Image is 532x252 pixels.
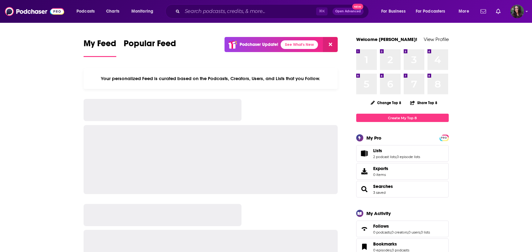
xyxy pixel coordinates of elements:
a: Bookmarks [373,241,409,247]
a: 0 podcasts [373,230,391,234]
a: Exports [356,163,449,180]
span: My Feed [84,38,116,52]
a: View Profile [424,36,449,42]
span: Logged in as elenadreamday [510,5,524,18]
a: Welcome [PERSON_NAME]! [356,36,417,42]
button: Share Top 8 [410,97,438,109]
a: 0 users [408,230,420,234]
button: open menu [72,6,103,16]
span: Popular Feed [124,38,176,52]
span: Searches [356,181,449,197]
img: User Profile [510,5,524,18]
a: My Feed [84,38,116,57]
img: Podchaser - Follow, Share and Rate Podcasts [5,6,64,17]
a: Create My Top 8 [356,114,449,122]
a: Charts [102,6,123,16]
div: My Pro [366,135,381,141]
a: Follows [358,225,371,233]
span: Podcasts [76,7,95,16]
a: 3 saved [373,190,386,195]
span: , [396,155,397,159]
span: Follows [356,221,449,237]
span: Bookmarks [373,241,397,247]
input: Search podcasts, credits, & more... [182,6,316,16]
button: open menu [127,6,161,16]
span: More [459,7,469,16]
div: My Activity [366,210,391,216]
a: PRO [440,135,448,140]
span: For Podcasters [416,7,445,16]
span: 0 items [373,173,388,177]
a: Bookmarks [358,242,371,251]
a: Popular Feed [124,38,176,57]
a: Searches [358,185,371,193]
span: New [352,4,363,10]
span: , [420,230,421,234]
button: Show profile menu [510,5,524,18]
button: open menu [454,6,477,16]
span: For Business [381,7,406,16]
span: ⌘ K [316,7,328,15]
a: Follows [373,223,430,229]
a: 0 creators [391,230,408,234]
span: Monitoring [131,7,153,16]
a: 0 episode lists [397,155,420,159]
a: Lists [358,149,371,158]
span: Exports [373,166,388,171]
a: 0 lists [421,230,430,234]
span: Follows [373,223,389,229]
span: Exports [358,167,371,176]
button: Open AdvancedNew [332,8,364,15]
span: PRO [440,136,448,140]
a: Searches [373,184,393,189]
span: Lists [373,148,382,153]
button: Change Top 8 [367,99,405,107]
p: Podchaser Update! [240,42,278,47]
span: Open Advanced [335,10,361,13]
button: open menu [377,6,413,16]
a: Show notifications dropdown [478,6,489,17]
button: open menu [412,6,454,16]
a: 2 podcast lists [373,155,396,159]
a: See What's New [281,40,318,49]
div: Search podcasts, credits, & more... [171,4,375,18]
span: Lists [356,145,449,162]
span: Charts [106,7,119,16]
a: Lists [373,148,420,153]
a: Show notifications dropdown [493,6,503,17]
div: Your personalized Feed is curated based on the Podcasts, Creators, Users, and Lists that you Follow. [84,68,338,89]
